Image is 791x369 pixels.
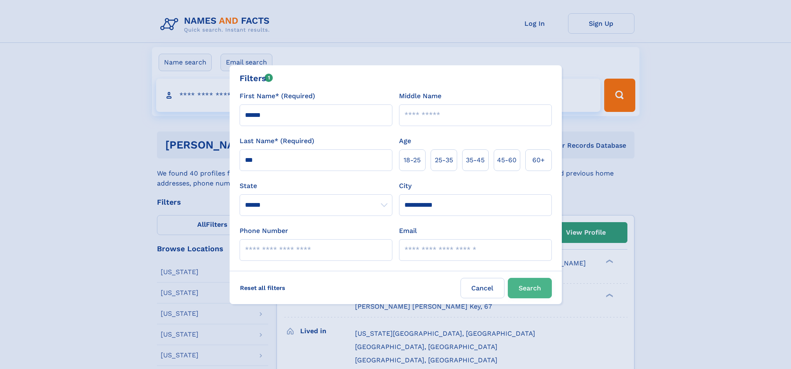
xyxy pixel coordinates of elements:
[240,91,315,101] label: First Name* (Required)
[435,155,453,165] span: 25‑35
[399,91,441,101] label: Middle Name
[240,181,392,191] label: State
[466,155,485,165] span: 35‑45
[460,278,504,298] label: Cancel
[399,136,411,146] label: Age
[399,226,417,236] label: Email
[532,155,545,165] span: 60+
[399,181,411,191] label: City
[404,155,421,165] span: 18‑25
[240,226,288,236] label: Phone Number
[235,278,291,298] label: Reset all filters
[240,136,314,146] label: Last Name* (Required)
[497,155,517,165] span: 45‑60
[240,72,273,84] div: Filters
[508,278,552,298] button: Search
